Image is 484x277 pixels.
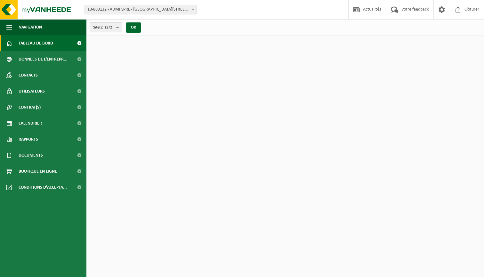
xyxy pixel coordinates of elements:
span: Navigation [19,19,42,35]
count: (2/2) [105,25,114,29]
span: 10-889132 - ADMI SPRL - 7971 BASÈCLES, RUE DE QUEVAUCAMPS 59 [85,5,196,14]
span: Contacts [19,67,38,83]
span: Utilisateurs [19,83,45,99]
span: Contrat(s) [19,99,41,115]
span: Tableau de bord [19,35,53,51]
button: Site(s)(2/2) [90,22,122,32]
span: Boutique en ligne [19,163,57,179]
span: Documents [19,147,43,163]
span: 10-889132 - ADMI SPRL - 7971 BASÈCLES, RUE DE QUEVAUCAMPS 59 [85,5,197,14]
span: Rapports [19,131,38,147]
button: OK [126,22,141,33]
span: Conditions d'accepta... [19,179,67,195]
span: Données de l'entrepr... [19,51,68,67]
span: Calendrier [19,115,42,131]
span: Site(s) [93,23,114,32]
